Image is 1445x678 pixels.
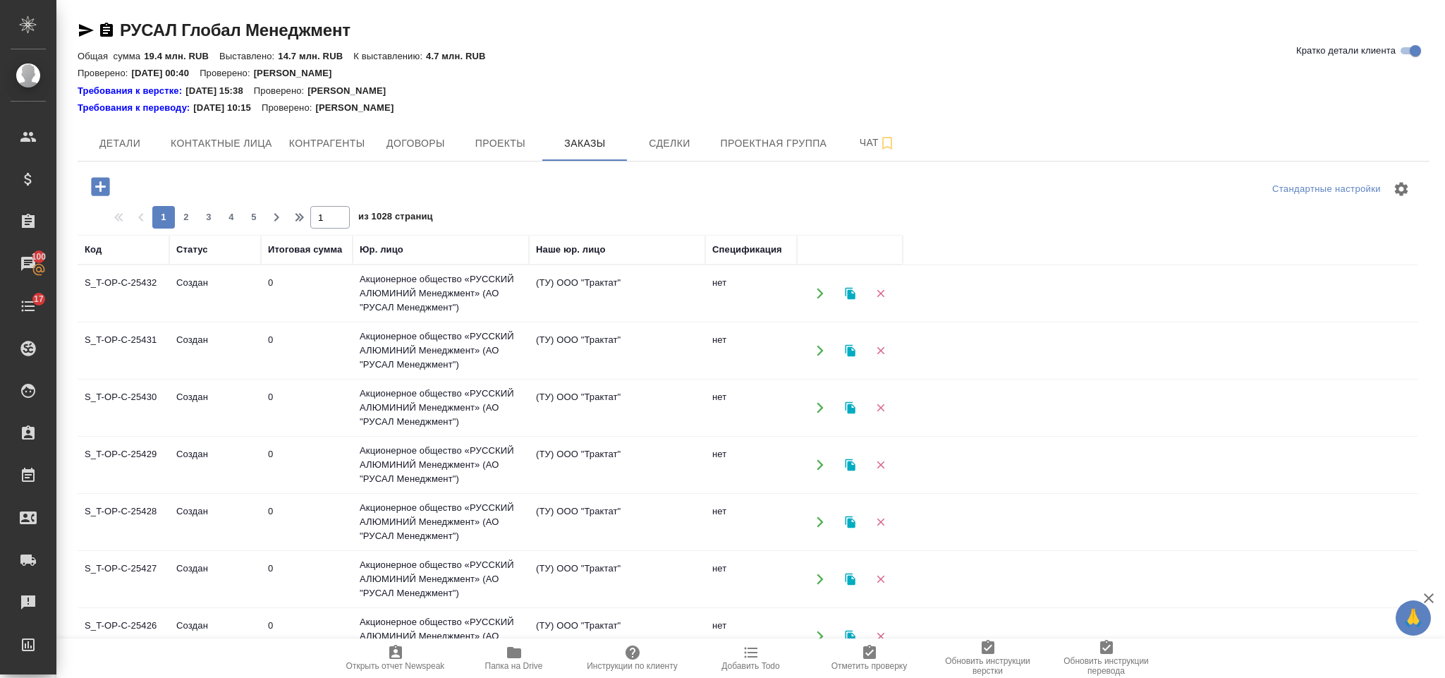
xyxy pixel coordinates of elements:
button: Открыть [805,565,834,594]
td: (ТУ) ООО "Трактат" [529,440,705,490]
span: Контактные лица [171,135,272,152]
td: Создан [169,555,261,604]
button: Обновить инструкции верстки [929,638,1047,678]
button: Открыть [805,508,834,537]
span: 3 [197,210,220,224]
button: Клонировать [836,451,865,480]
td: S_T-OP-C-25429 [78,440,169,490]
button: Удалить [866,394,895,423]
span: из 1028 страниц [358,208,433,229]
td: 0 [261,440,353,490]
span: Контрагенты [289,135,365,152]
td: Создан [169,383,261,432]
button: 🙏 [1396,600,1431,636]
span: Сделки [635,135,703,152]
div: Итоговая сумма [268,243,342,257]
span: 5 [243,210,265,224]
button: 4 [220,206,243,229]
button: Отметить проверку [810,638,929,678]
td: Создан [169,612,261,661]
p: Общая сумма [78,51,144,61]
td: Акционерное общество «РУССКИЙ АЛЮМИНИЙ Менеджмент» (АО "РУСАЛ Менеджмент") [353,322,529,379]
button: Клонировать [836,279,865,308]
p: 14.7 млн. RUB [278,51,353,61]
button: Инструкции по клиенту [573,638,692,678]
button: Клонировать [836,394,865,423]
a: Требования к переводу: [78,101,193,115]
td: Акционерное общество «РУССКИЙ АЛЮМИНИЙ Менеджмент» (АО "РУСАЛ Менеджмент") [353,437,529,493]
span: Папка на Drive [485,661,543,671]
div: Код [85,243,102,257]
a: РУСАЛ Глобал Менеджмент [120,20,350,40]
p: [PERSON_NAME] [307,84,396,98]
p: 4.7 млн. RUB [426,51,496,61]
td: 0 [261,612,353,661]
span: Обновить инструкции перевода [1056,656,1157,676]
span: Проекты [466,135,534,152]
span: 🙏 [1401,603,1425,633]
span: Заказы [551,135,618,152]
span: Инструкции по клиенту [587,661,678,671]
p: Проверено: [262,101,316,115]
button: Удалить [866,565,895,594]
p: Проверено: [78,68,132,78]
div: Нажми, чтобы открыть папку с инструкцией [78,84,185,98]
p: [DATE] 10:15 [193,101,262,115]
td: нет [705,612,797,661]
span: Добавить Todo [721,661,779,671]
button: Удалить [866,508,895,537]
td: Акционерное общество «РУССКИЙ АЛЮМИНИЙ Менеджмент» (АО "РУСАЛ Менеджмент") [353,494,529,550]
td: Создан [169,269,261,318]
span: Договоры [382,135,449,152]
button: Открыть отчет Newspeak [336,638,455,678]
td: нет [705,326,797,375]
td: нет [705,383,797,432]
p: [DATE] 00:40 [132,68,200,78]
td: Создан [169,326,261,375]
td: Акционерное общество «РУССКИЙ АЛЮМИНИЙ Менеджмент» (АО "РУСАЛ Менеджмент") [353,551,529,607]
p: К выставлению: [353,51,426,61]
p: [PERSON_NAME] [315,101,404,115]
span: Открыть отчет Newspeak [346,661,445,671]
td: S_T-OP-C-25431 [78,326,169,375]
p: [PERSON_NAME] [254,68,343,78]
td: нет [705,555,797,604]
td: (ТУ) ООО "Трактат" [529,612,705,661]
button: Папка на Drive [455,638,573,678]
td: (ТУ) ООО "Трактат" [529,555,705,604]
td: (ТУ) ООО "Трактат" [529,326,705,375]
td: 0 [261,383,353,432]
td: 0 [261,555,353,604]
span: Проектная группа [720,135,827,152]
td: Создан [169,497,261,547]
div: Юр. лицо [360,243,403,257]
a: 100 [4,246,53,282]
button: Удалить [866,622,895,651]
td: нет [705,497,797,547]
td: (ТУ) ООО "Трактат" [529,269,705,318]
button: Клонировать [836,622,865,651]
button: 3 [197,206,220,229]
td: 0 [261,269,353,318]
td: S_T-OP-C-25427 [78,555,169,604]
span: 17 [25,292,52,306]
svg: Подписаться [879,135,896,152]
button: Открыть [805,337,834,365]
span: Кратко детали клиента [1296,44,1396,58]
button: Скопировать ссылку для ЯМессенджера [78,22,94,39]
div: Наше юр. лицо [536,243,606,257]
td: (ТУ) ООО "Трактат" [529,497,705,547]
button: Клонировать [836,337,865,365]
button: 5 [243,206,265,229]
a: 17 [4,289,53,324]
div: Спецификация [712,243,782,257]
div: Статус [176,243,208,257]
a: Требования к верстке: [78,84,185,98]
td: S_T-OP-C-25426 [78,612,169,661]
td: S_T-OP-C-25428 [78,497,169,547]
span: 2 [175,210,197,224]
button: Удалить [866,451,895,480]
span: Чат [843,134,911,152]
span: Настроить таблицу [1384,172,1418,206]
button: Скопировать ссылку [98,22,115,39]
